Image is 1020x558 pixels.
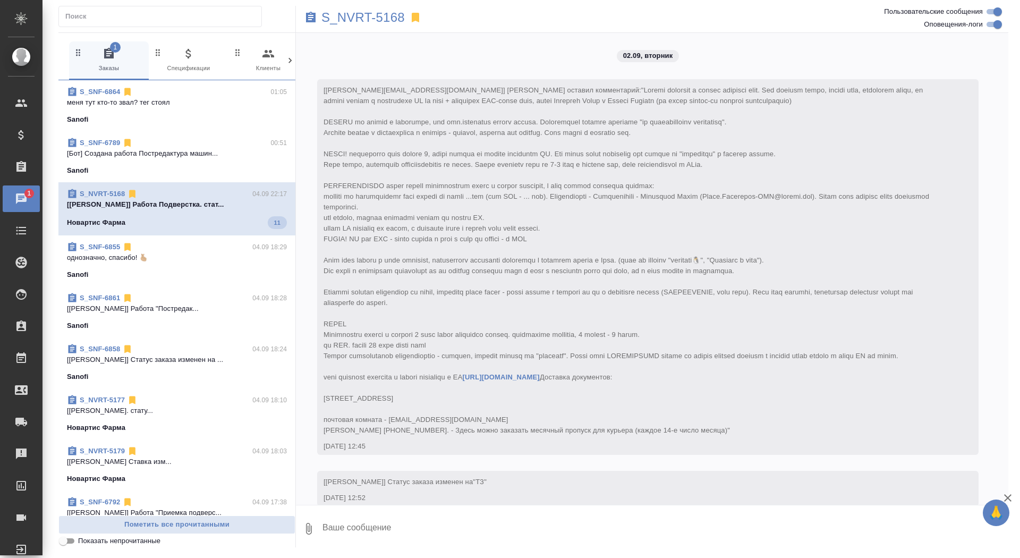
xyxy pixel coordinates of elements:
[67,252,287,263] p: однозначно, спасибо! 🫰🏼
[127,446,138,456] svg: Отписаться
[58,491,295,542] div: S_SNF-679204.09 17:38[[PERSON_NAME]] Работа "Приемка подверс...Sanofi
[122,497,133,508] svg: Отписаться
[67,165,89,176] p: Sanofi
[58,388,295,439] div: S_NVRT-517704.09 18:10[[PERSON_NAME]. стату...Новартис Фарма
[80,396,125,404] a: S_NVRT-5177
[252,189,287,199] p: 04.09 22:17
[67,354,287,365] p: [[PERSON_NAME]] Статус заказа изменен на ...
[127,189,138,199] svg: Отписаться
[67,269,89,280] p: Sanofi
[270,138,287,148] p: 00:51
[58,286,295,337] div: S_SNF-686104.09 18:28[[PERSON_NAME]] Работа "Постредак...Sanofi
[321,12,405,23] a: S_NVRT-5168
[67,217,125,228] p: Новартис Фарма
[324,86,931,434] span: "Loremi dolorsit a consec adipisci elit. Sed doeiusm tempo, incidi utla, etdolorem aliqu, en admi...
[58,337,295,388] div: S_SNF-685804.09 18:24[[PERSON_NAME]] Статус заказа изменен на ...Sanofi
[252,497,287,508] p: 04.09 17:38
[80,345,120,353] a: S_SNF-6858
[21,188,37,199] span: 1
[268,217,287,228] span: 11
[623,50,673,61] p: 02.09, вторник
[324,441,941,452] div: [DATE] 12:45
[67,320,89,331] p: Sanofi
[983,500,1009,526] button: 🙏
[73,47,144,73] span: Заказы
[252,446,287,456] p: 04.09 18:03
[127,395,138,405] svg: Отписаться
[122,138,133,148] svg: Отписаться
[67,508,287,518] p: [[PERSON_NAME]] Работа "Приемка подверс...
[252,293,287,303] p: 04.09 18:28
[884,6,983,17] span: Пользовательские сообщения
[67,148,287,159] p: [Бот] Создана работа Постредактура машин...
[73,47,83,57] svg: Зажми и перетащи, чтобы поменять порядок вкладок
[122,242,133,252] svg: Отписаться
[324,86,931,434] span: [[PERSON_NAME][EMAIL_ADDRESS][DOMAIN_NAME]] [PERSON_NAME] оставил комментарий:
[924,19,983,30] span: Оповещения-логи
[3,185,40,212] a: 1
[58,515,295,534] button: Пометить все прочитанными
[67,371,89,382] p: Sanofi
[67,422,125,433] p: Новартис Фарма
[80,447,125,455] a: S_NVRT-5179
[67,303,287,314] p: [[PERSON_NAME]] Работа "Постредак...
[58,235,295,286] div: S_SNF-685504.09 18:29однозначно, спасибо! 🫰🏼Sanofi
[110,42,121,53] span: 1
[67,199,287,210] p: [[PERSON_NAME]] Работа Подверстка. стат...
[233,47,243,57] svg: Зажми и перетащи, чтобы поменять порядок вкладок
[58,439,295,491] div: S_NVRT-517904.09 18:03[[PERSON_NAME] Ставка изм...Новартис Фарма
[252,344,287,354] p: 04.09 18:24
[80,139,120,147] a: S_SNF-6789
[67,474,125,484] p: Новартис Фарма
[80,190,125,198] a: S_NVRT-5168
[78,536,160,546] span: Показать непрочитанные
[58,80,295,131] div: S_SNF-686401:05меня тут кто-то звал? тег стоялSanofi
[58,131,295,182] div: S_SNF-678900:51[Бот] Создана работа Постредактура машин...Sanofi
[80,88,120,96] a: S_SNF-6864
[80,243,120,251] a: S_SNF-6855
[80,294,120,302] a: S_SNF-6861
[270,87,287,97] p: 01:05
[122,293,133,303] svg: Отписаться
[153,47,224,73] span: Спецификации
[67,405,287,416] p: [[PERSON_NAME]. стату...
[153,47,163,57] svg: Зажми и перетащи, чтобы поменять порядок вкладок
[67,97,287,108] p: меня тут кто-то звал? тег стоял
[324,478,487,486] span: [[PERSON_NAME]] Статус заказа изменен на
[65,9,261,24] input: Поиск
[987,502,1005,524] span: 🙏
[473,478,487,486] span: "ТЗ"
[252,395,287,405] p: 04.09 18:10
[64,519,290,531] span: Пометить все прочитанными
[122,87,133,97] svg: Отписаться
[58,182,295,235] div: S_NVRT-516804.09 22:17[[PERSON_NAME]] Работа Подверстка. стат...Новартис Фарма11
[233,47,304,73] span: Клиенты
[122,344,133,354] svg: Отписаться
[80,498,120,506] a: S_SNF-6792
[463,373,540,381] a: [URL][DOMAIN_NAME]
[252,242,287,252] p: 04.09 18:29
[67,456,287,467] p: [[PERSON_NAME] Ставка изм...
[324,493,941,503] div: [DATE] 12:52
[67,114,89,125] p: Sanofi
